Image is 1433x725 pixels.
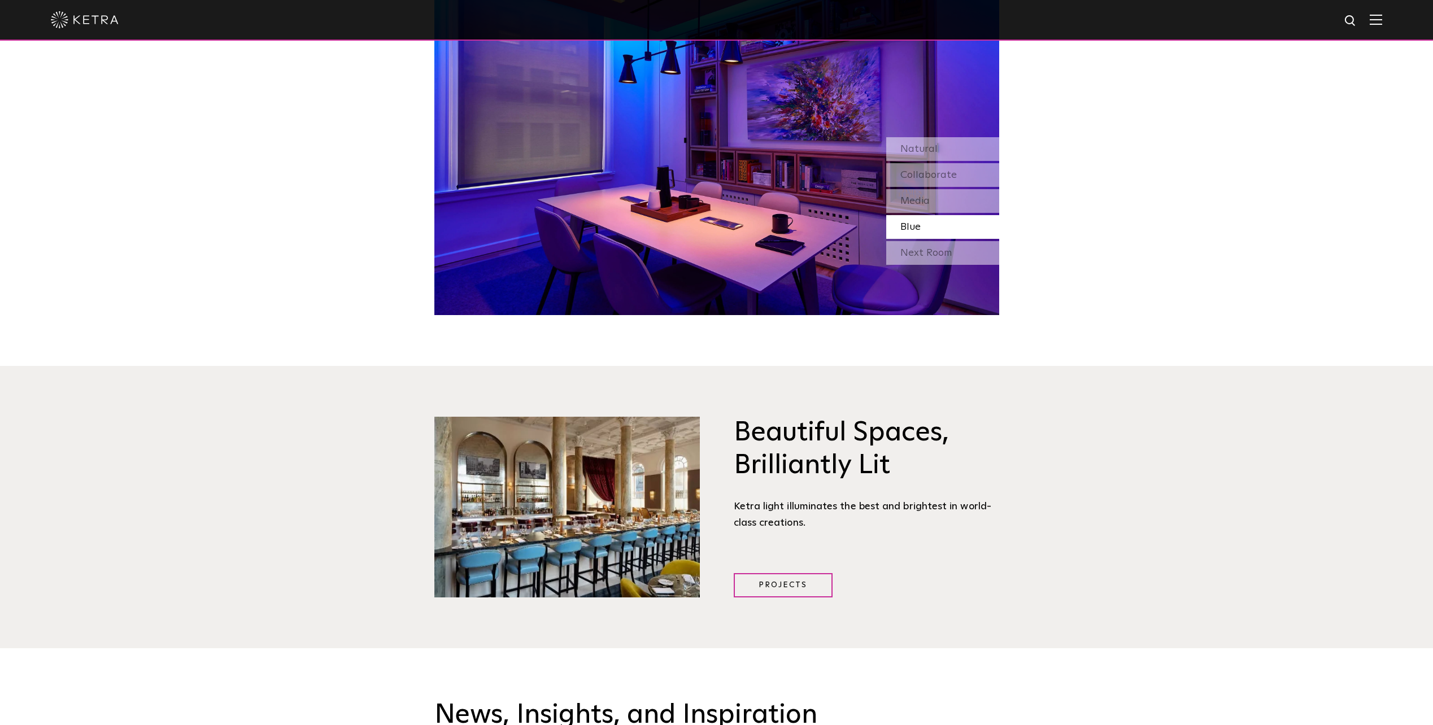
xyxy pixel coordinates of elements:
h3: Beautiful Spaces, Brilliantly Lit [734,417,999,482]
img: ketra-logo-2019-white [51,11,119,28]
span: Collaborate [900,170,957,180]
img: Hamburger%20Nav.svg [1370,14,1382,25]
span: Media [900,196,930,206]
img: Brilliantly Lit@2x [434,417,700,597]
a: Projects [734,573,833,597]
div: Ketra light illuminates the best and brightest in world-class creations. [734,499,999,531]
span: Natural [900,144,938,154]
img: search icon [1344,14,1358,28]
span: Blue [900,222,921,232]
div: Next Room [886,241,999,265]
